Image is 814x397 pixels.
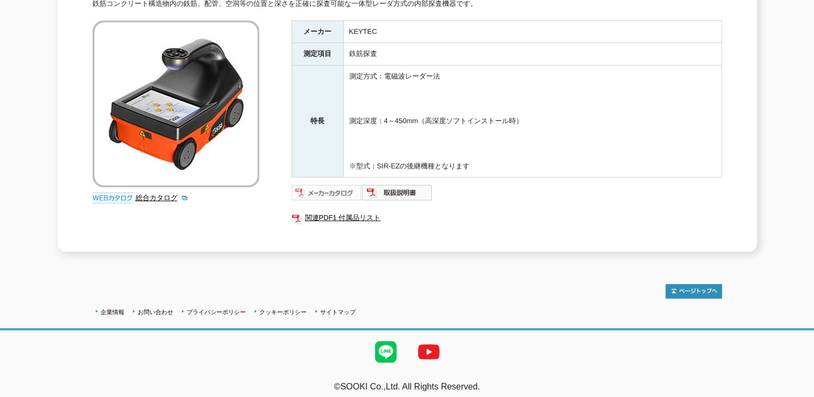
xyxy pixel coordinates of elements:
[292,66,343,178] th: 特長
[320,309,356,315] a: サイトマップ
[93,20,259,187] img: ストラクチャスキャン SIR-EZ LT
[136,194,188,202] a: 総合カタログ
[292,20,343,43] th: メーカー
[407,330,450,373] img: YouTube
[364,330,407,373] img: LINE
[292,211,722,225] a: 関連PDF1 付属品リスト
[259,309,307,315] a: クッキーポリシー
[292,43,343,66] th: 測定項目
[292,184,362,201] img: メーカーカタログ
[292,192,362,200] a: メーカーカタログ
[138,309,173,315] a: お問い合わせ
[187,309,246,315] a: プライバシーポリシー
[666,284,722,299] img: トップページへ
[343,66,721,178] td: 測定方式：電磁波レーダー法 測定深度：4～450mm（高深度ソフトインストール時） ※型式：SIR-EZの後継機種となります
[362,184,433,201] img: 取扱説明書
[343,43,721,66] td: 鉄筋探査
[343,20,721,43] td: KEYTEC
[362,192,433,200] a: 取扱説明書
[101,309,124,315] a: 企業情報
[93,193,133,203] img: webカタログ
